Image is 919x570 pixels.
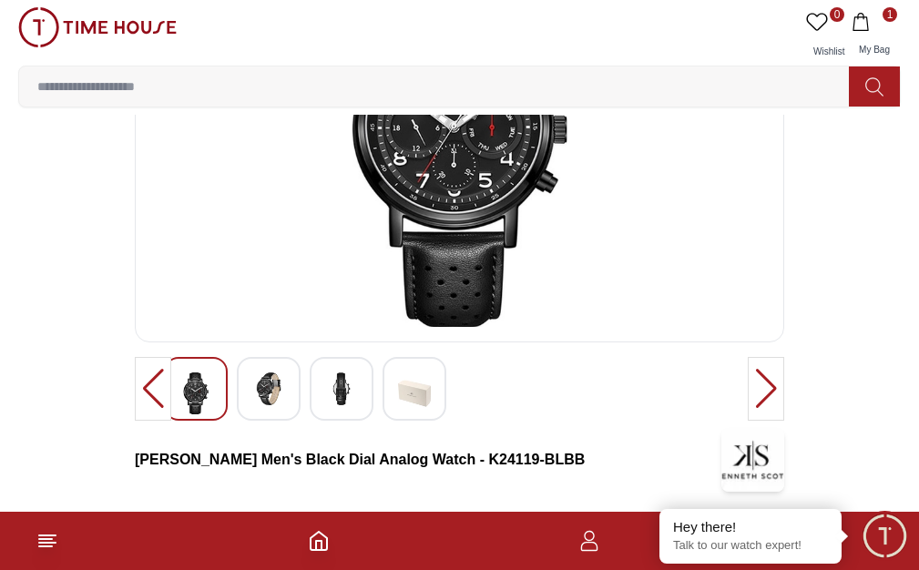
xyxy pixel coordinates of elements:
span: 1 [883,7,897,22]
a: Home [308,530,330,552]
img: Kenneth Scott Men's Analog Black Dial Watch - K24119-BLBB [398,372,431,414]
button: 1My Bag [848,7,901,66]
h3: [PERSON_NAME] Men's Black Dial Analog Watch - K24119-BLBB [135,449,721,471]
img: Kenneth Scott Men's Analog Black Dial Watch - K24119-BLBB [179,372,212,414]
div: Chat Widget [860,511,910,561]
span: 0 [830,7,844,22]
img: Kenneth Scott Men's Analog Black Dial Watch - K24119-BLBB [252,372,285,405]
img: ... [18,7,177,47]
div: Hey there! [673,518,828,536]
img: Kenneth Scott Men's Analog Black Dial Watch - K24119-BLBB [325,372,358,405]
a: 0Wishlist [802,7,848,66]
span: Wishlist [806,46,852,56]
img: Kenneth Scott Men's Black Dial Analog Watch - K24119-BLBB [721,428,784,492]
p: Talk to our watch expert! [673,538,828,554]
p: K24119-BLBB [135,510,232,537]
span: My Bag [852,45,897,55]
